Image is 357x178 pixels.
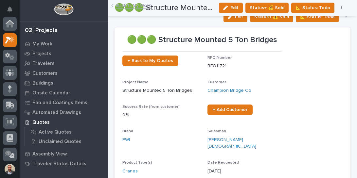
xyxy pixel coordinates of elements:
a: Onsite Calendar [20,88,108,98]
p: Buildings [32,80,53,86]
span: Date Requested [207,161,239,165]
p: Active Quotes [39,129,72,135]
a: My Work [20,39,108,49]
a: Customers [20,68,108,78]
div: 02. Projects [25,27,58,34]
a: Unclaimed Quotes [25,137,108,146]
button: Notifications [3,3,17,16]
p: Unclaimed Quotes [39,139,81,145]
span: Edit [235,14,243,20]
p: RFQ11721 [207,63,287,70]
span: Project Name [122,80,149,84]
span: Success Rate (from customer) [122,105,180,109]
span: 📐 Status: Todo [300,13,335,21]
button: Edit [223,12,247,22]
p: Traveler Status Details [32,161,86,167]
p: Quotes [32,120,50,125]
a: Automated Drawings [20,107,108,117]
p: Customers [32,71,58,76]
p: Travelers [32,61,55,67]
button: 📐 Status: Todo [296,12,339,22]
img: Workspace Logo [54,3,73,15]
span: Status→ 💰 Sold [254,13,289,21]
span: Product Type(s) [122,161,152,165]
p: Onsite Calendar [32,90,70,96]
p: Assembly View [32,151,67,157]
p: [DATE] [207,168,287,175]
span: RFQ Number [207,56,232,60]
a: Active Quotes [25,127,108,137]
span: Brand [122,129,133,133]
p: Projects [32,51,51,57]
a: Projects [20,49,108,58]
span: Salesman [207,129,226,133]
span: Customer [207,80,226,84]
p: My Work [32,41,52,47]
button: users-avatar [3,162,17,176]
a: Traveler Status Details [20,159,108,169]
a: Back toMy Work [116,1,151,9]
span: + Add Customer [213,107,247,112]
div: Notifications [8,7,17,17]
button: Status→ 💰 Sold [250,12,293,22]
a: Travelers [20,58,108,68]
a: [PERSON_NAME][DEMOGRAPHIC_DATA] [207,137,287,150]
p: 🟢🟢🟢 Structure Mounted 5 Ton Bridges [122,35,282,45]
p: Structure Mounted 5 Ton Bridges [122,87,202,94]
a: Champion Bridge Co [207,87,251,94]
a: Buildings [20,78,108,88]
a: ← Back to My Quotes [122,56,178,66]
span: ← Back to My Quotes [128,58,173,63]
a: Quotes [20,117,108,127]
a: Fab and Coatings Items [20,98,108,107]
a: PWI [122,137,130,143]
p: Fab and Coatings Items [32,100,87,106]
a: Assembly View [20,149,108,159]
p: Automated Drawings [32,110,81,116]
a: Cranes [122,168,138,175]
p: 0 % [122,112,202,119]
a: + Add Customer [207,105,253,115]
